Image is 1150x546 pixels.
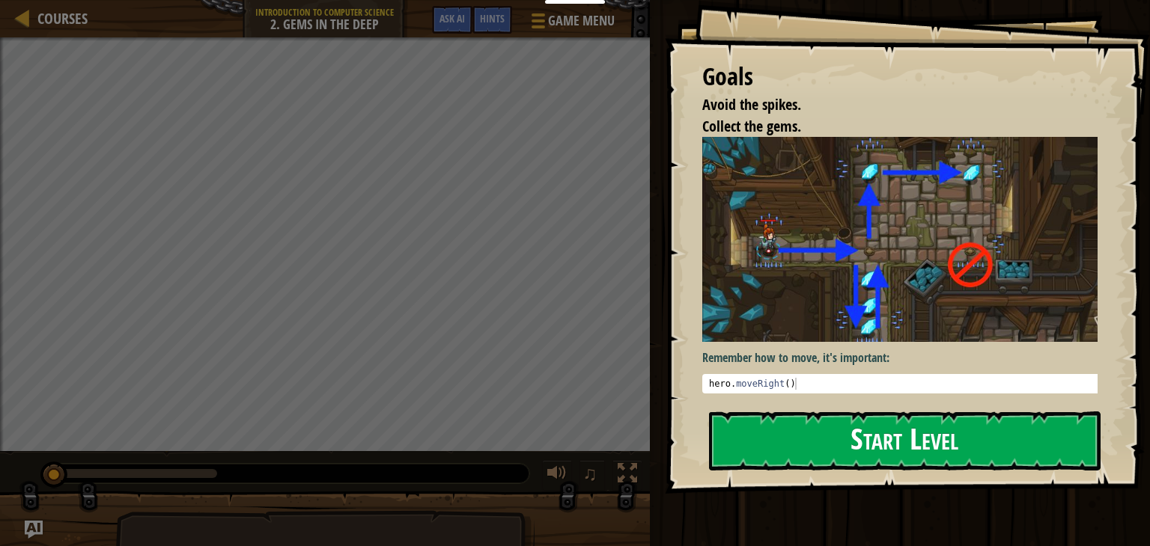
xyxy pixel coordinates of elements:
span: Hints [480,11,505,25]
li: Collect the gems. [684,116,1094,138]
button: Start Level [709,411,1101,470]
button: Ask AI [25,521,43,539]
span: Ask AI [439,11,465,25]
a: Courses [30,8,88,28]
button: Adjust volume [542,460,572,491]
button: Ask AI [432,6,472,34]
span: Courses [37,8,88,28]
span: Collect the gems. [702,116,801,136]
button: Toggle fullscreen [612,460,642,491]
span: Avoid the spikes. [702,94,801,114]
img: Gems in the deep [702,137,1110,342]
button: ♫ [579,460,605,491]
p: Remember how to move, it's important: [702,349,1110,366]
span: Game Menu [548,11,615,31]
div: Goals [702,60,1098,94]
span: ♫ [582,462,597,485]
li: Avoid the spikes. [684,94,1094,116]
button: Game Menu [520,6,624,41]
